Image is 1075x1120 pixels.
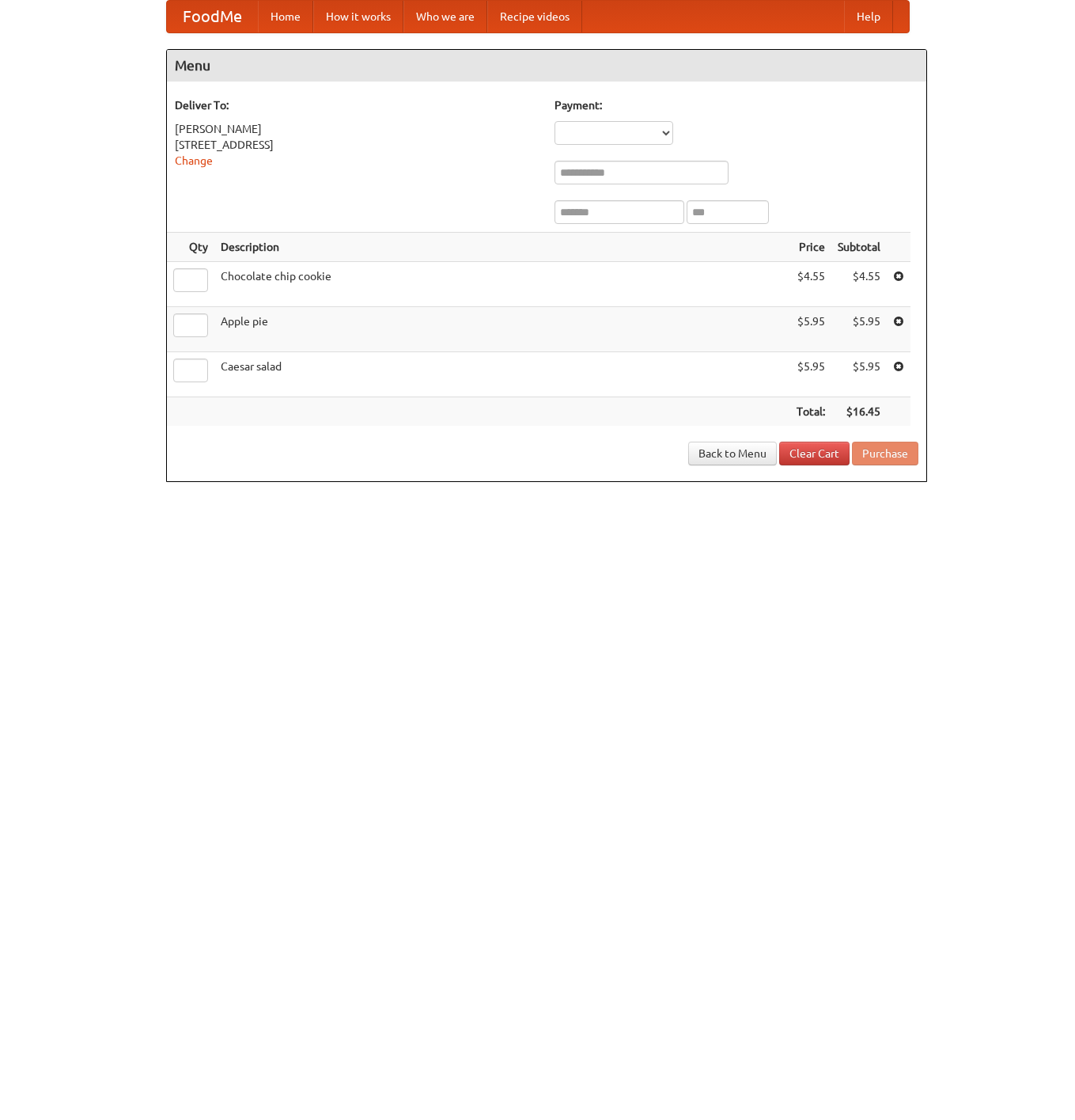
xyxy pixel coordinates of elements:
[790,233,831,262] th: Price
[175,97,539,113] h5: Deliver To:
[175,154,213,167] a: Change
[790,352,831,397] td: $5.95
[175,137,539,153] div: [STREET_ADDRESS]
[831,352,887,397] td: $5.95
[214,307,790,352] td: Apple pie
[831,262,887,307] td: $4.55
[831,307,887,352] td: $5.95
[831,233,887,262] th: Subtotal
[487,1,582,32] a: Recipe videos
[167,233,214,262] th: Qty
[167,1,258,32] a: FoodMe
[167,50,926,82] h4: Menu
[844,1,893,32] a: Help
[831,397,887,427] th: $16.45
[688,442,777,465] a: Back to Menu
[790,307,831,352] td: $5.95
[258,1,313,32] a: Home
[555,97,918,113] h5: Payment:
[313,1,403,32] a: How it works
[214,262,790,307] td: Chocolate chip cookie
[214,352,790,397] td: Caesar salad
[779,442,850,465] a: Clear Cart
[790,397,831,427] th: Total:
[403,1,487,32] a: Who we are
[852,442,918,465] button: Purchase
[175,121,539,137] div: [PERSON_NAME]
[214,233,790,262] th: Description
[790,262,831,307] td: $4.55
